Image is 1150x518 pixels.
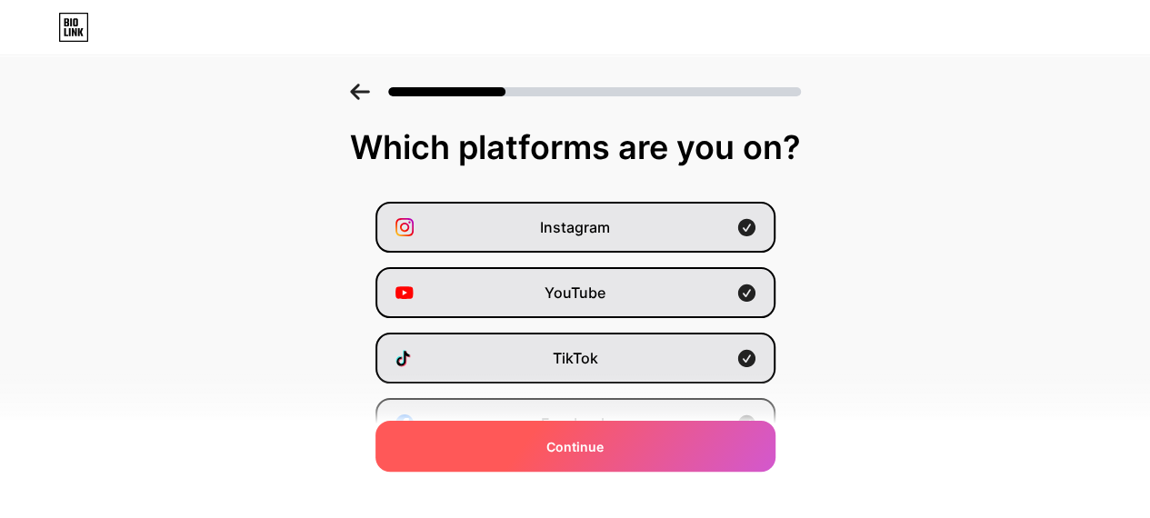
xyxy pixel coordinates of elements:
span: Continue [546,437,604,456]
span: Instagram [540,216,610,238]
span: Twitter/X [544,478,606,500]
span: TikTok [553,347,598,369]
span: YouTube [545,282,605,304]
span: Facebook [541,413,609,434]
div: Which platforms are you on? [18,129,1132,165]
